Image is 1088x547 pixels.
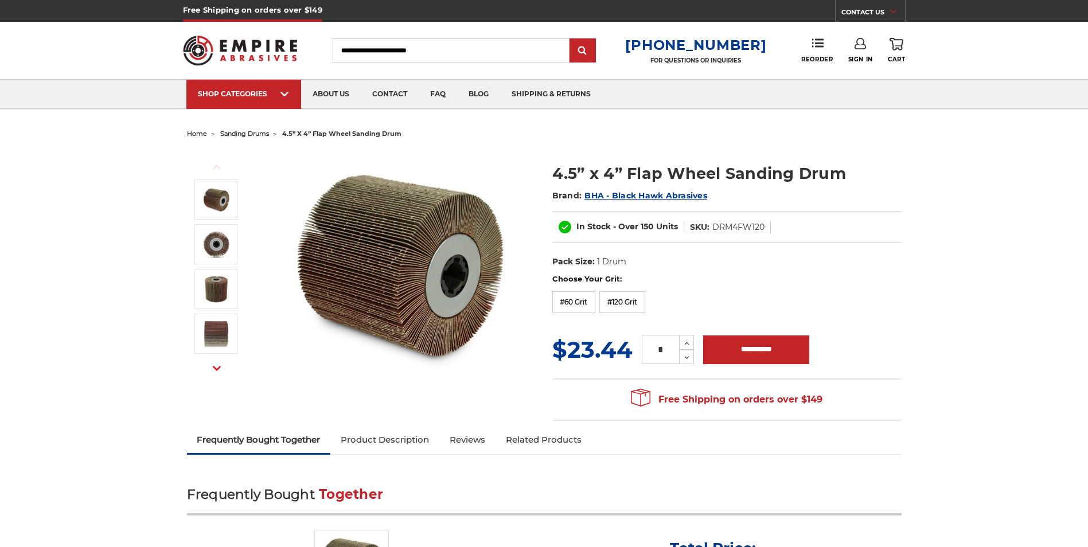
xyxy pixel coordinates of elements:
h1: 4.5” x 4” Flap Wheel Sanding Drum [552,162,902,185]
span: Sign In [848,56,873,63]
a: Product Description [330,427,439,452]
a: Frequently Bought Together [187,427,331,452]
a: Cart [888,38,905,63]
span: 150 [641,221,654,232]
img: Empire Abrasives [183,28,298,73]
input: Submit [571,40,594,62]
img: 4-1/2" flap wheel sanding drum [202,275,231,303]
button: Previous [203,155,231,179]
a: CONTACT US [841,6,905,22]
span: Free Shipping on orders over $149 [631,388,822,411]
a: shipping & returns [500,80,602,109]
a: Reviews [439,427,496,452]
span: 4.5” x 4” flap wheel sanding drum [282,130,401,138]
a: Reorder [801,38,833,62]
label: Choose Your Grit: [552,273,902,285]
a: faq [419,80,457,109]
a: Related Products [496,427,592,452]
span: Cart [888,56,905,63]
dt: SKU: [690,221,709,233]
img: 4.5 inch x 4 inch flap wheel sanding drum [285,150,514,380]
img: 4.5 inch x 4 inch flap wheel sanding drum [202,185,231,214]
a: BHA - Black Hawk Abrasives [584,190,707,201]
a: sanding drums [220,130,269,138]
span: Reorder [801,56,833,63]
div: SHOP CATEGORIES [198,89,290,98]
button: Next [203,356,231,381]
span: Together [319,486,383,502]
span: Units [656,221,678,232]
dd: DRM4FW120 [712,221,765,233]
span: Frequently Bought [187,486,315,502]
img: 4.5” x 4” Flap Wheel Sanding Drum [202,319,231,348]
span: Brand: [552,190,582,201]
p: FOR QUESTIONS OR INQUIRIES [625,57,766,64]
dt: Pack Size: [552,256,595,268]
a: contact [361,80,419,109]
a: home [187,130,207,138]
span: - Over [613,221,638,232]
dd: 1 Drum [597,256,626,268]
span: $23.44 [552,335,633,364]
a: about us [301,80,361,109]
a: [PHONE_NUMBER] [625,37,766,53]
a: blog [457,80,500,109]
span: In Stock [576,221,611,232]
img: 4-1/2" flap wheel sanding drum - quad key arbor hole [202,230,231,259]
